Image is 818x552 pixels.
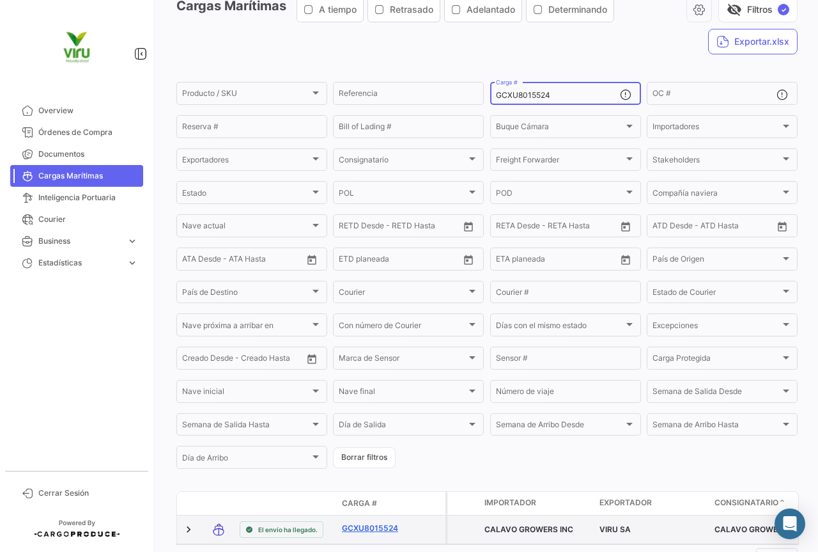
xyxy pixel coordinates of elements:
[10,187,143,209] a: Inteligencia Portuaria
[10,122,143,143] a: Órdenes de Compra
[594,492,709,515] datatable-header-cell: Exportador
[652,223,693,232] input: ATD Desde
[127,235,138,247] span: expand_more
[339,422,467,431] span: Día de Salida
[775,509,805,539] div: Abrir Intercom Messenger
[182,356,233,365] input: Creado Desde
[652,422,780,431] span: Semana de Arribo Hasta
[182,389,310,398] span: Nave inicial
[708,29,798,54] button: Exportar.xlsx
[182,256,221,265] input: ATA Desde
[38,170,138,182] span: Cargas Marítimas
[342,498,377,509] span: Carga #
[339,323,467,332] span: Con número de Courier
[302,250,321,269] button: Open calendar
[371,223,428,232] input: Hasta
[484,497,536,509] span: Importador
[230,256,288,265] input: ATA Hasta
[484,524,573,534] span: CALAVO GROWERS INC
[528,223,585,232] input: Hasta
[616,217,635,236] button: Open calendar
[479,492,594,515] datatable-header-cell: Importador
[459,250,478,269] button: Open calendar
[496,223,519,232] input: Desde
[38,214,138,225] span: Courier
[548,3,607,16] span: Determinando
[182,290,310,299] span: País de Destino
[38,257,121,269] span: Estadísticas
[390,3,433,16] span: Retrasado
[339,256,362,265] input: Desde
[302,349,321,368] button: Open calendar
[342,523,408,534] a: GCXU8015524
[337,493,413,514] datatable-header-cell: Carga #
[182,91,310,100] span: Producto / SKU
[496,323,624,332] span: Días con el mismo estado
[496,422,624,431] span: Semana de Arribo Desde
[727,2,742,17] span: visibility_off
[38,192,138,203] span: Inteligencia Portuaria
[447,492,479,515] datatable-header-cell: Carga Protegida
[339,389,467,398] span: Nave final
[496,157,624,166] span: Freight Forwarder
[10,143,143,165] a: Documentos
[182,455,310,464] span: Día de Arribo
[652,356,780,365] span: Carga Protegida
[652,124,780,133] span: Importadores
[652,323,780,332] span: Excepciones
[203,498,235,509] datatable-header-cell: Modo de Transporte
[599,497,652,509] span: Exportador
[182,422,310,431] span: Semana de Salida Hasta
[339,290,467,299] span: Courier
[702,223,759,232] input: ATD Hasta
[339,356,467,365] span: Marca de Sensor
[496,190,624,199] span: POD
[467,3,515,16] span: Adelantado
[714,497,778,509] span: Consignatario
[371,256,428,265] input: Hasta
[496,256,519,265] input: Desde
[127,257,138,269] span: expand_more
[652,157,780,166] span: Stakeholders
[599,524,631,534] span: VIRU SA
[38,148,138,160] span: Documentos
[10,209,143,230] a: Courier
[459,217,478,236] button: Open calendar
[339,190,467,199] span: POL
[38,105,138,116] span: Overview
[528,256,585,265] input: Hasta
[10,100,143,122] a: Overview
[235,498,337,509] datatable-header-cell: Estado de Envio
[339,157,467,166] span: Consignatario
[652,389,780,398] span: Semana de Salida Desde
[616,250,635,269] button: Open calendar
[413,498,445,509] datatable-header-cell: Póliza
[182,190,310,199] span: Estado
[714,524,803,534] span: CALAVO GROWERS INC
[38,235,121,247] span: Business
[339,223,362,232] input: Desde
[182,523,195,536] a: Expand/Collapse Row
[258,524,318,535] span: El envío ha llegado.
[652,190,780,199] span: Compañía naviera
[38,127,138,138] span: Órdenes de Compra
[333,447,396,468] button: Borrar filtros
[182,223,310,232] span: Nave actual
[496,124,624,133] span: Buque Cámara
[182,157,310,166] span: Exportadores
[242,356,300,365] input: Creado Hasta
[778,4,789,15] span: ✓
[652,290,780,299] span: Estado de Courier
[38,487,138,499] span: Cerrar Sesión
[652,256,780,265] span: País de Origen
[182,323,310,332] span: Nave próxima a arribar en
[319,3,357,16] span: A tiempo
[773,217,792,236] button: Open calendar
[10,165,143,187] a: Cargas Marítimas
[45,15,109,79] img: viru.png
